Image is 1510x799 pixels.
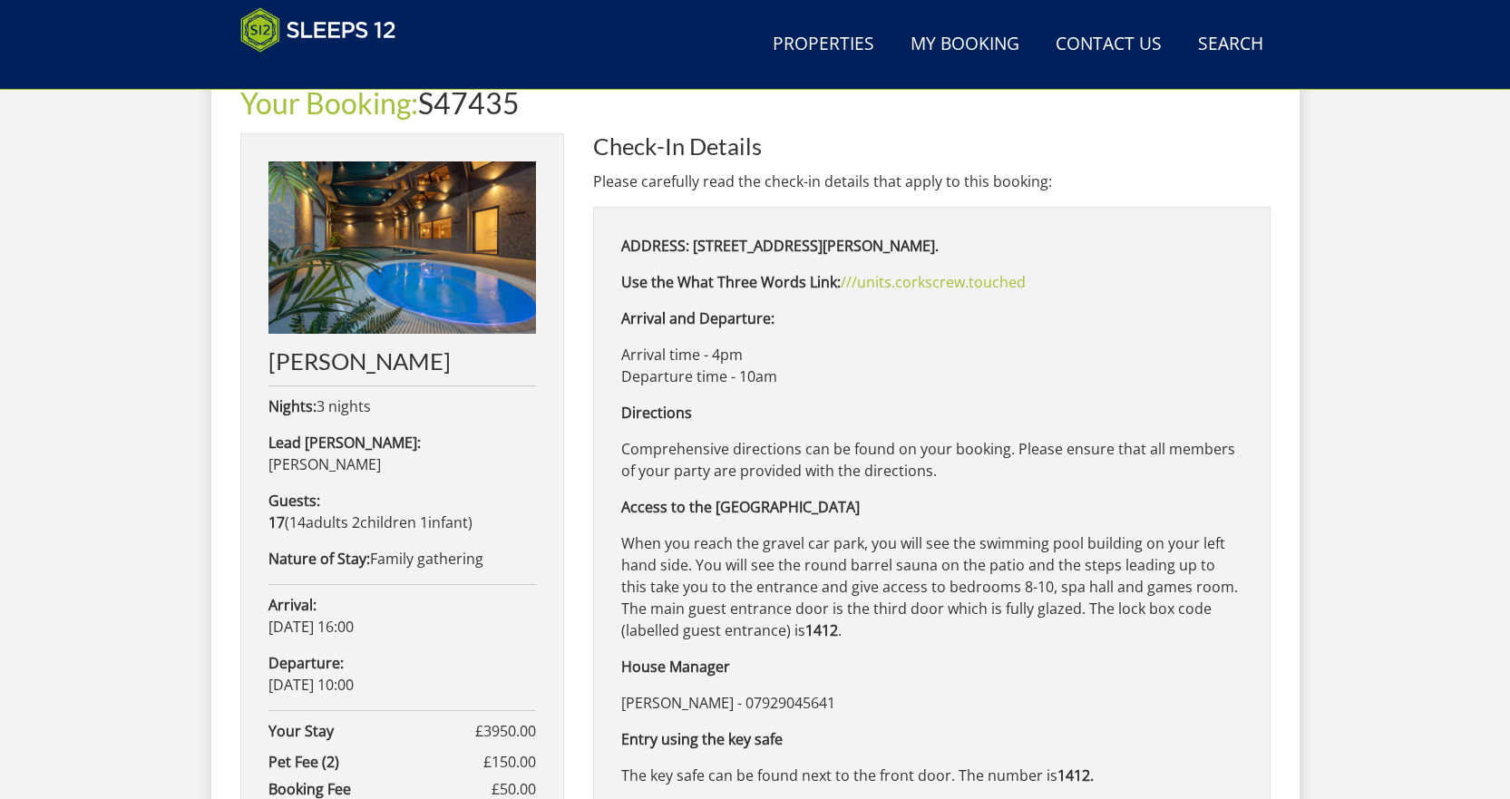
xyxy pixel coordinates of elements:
p: [DATE] 16:00 [268,594,536,638]
strong: Nature of Stay: [268,549,370,569]
img: Sleeps 12 [240,7,396,53]
p: [PERSON_NAME] - 07929045641 [621,692,1242,714]
a: Search [1191,24,1271,65]
p: The key safe can be found next to the front door. The number is [621,765,1242,786]
img: An image of 'Hares Barton' [268,161,536,334]
strong: House Manager [621,657,730,677]
span: child [348,512,416,532]
span: 150.00 [492,752,536,772]
a: [PERSON_NAME] [268,161,536,374]
span: £ [483,751,536,773]
p: Comprehensive directions can be found on your booking. Please ensure that all members of your par... [621,438,1242,482]
p: 3 nights [268,395,536,417]
p: [DATE] 10:00 [268,652,536,696]
strong: 1412 [805,620,838,640]
a: Properties [765,24,882,65]
strong: ADDRESS: [STREET_ADDRESS][PERSON_NAME]. [621,236,939,256]
span: 3950.00 [483,721,536,741]
span: infant [416,512,468,532]
strong: Nights: [268,396,317,416]
p: When you reach the gravel car park, you will see the swimming pool building on your left hand sid... [621,532,1242,641]
span: s [341,512,348,532]
strong: Arrival: [268,595,317,615]
strong: Directions [621,403,692,423]
strong: Entry using the key safe [621,729,783,749]
strong: 1412. [1057,765,1094,785]
a: Your Booking: [240,85,418,121]
strong: Use the What Three Words Link:​ [621,272,841,292]
a: Contact Us [1048,24,1169,65]
p: Please carefully read the check-in details that apply to this booking: [593,171,1271,192]
span: 2 [352,512,360,532]
strong: Pet Fee (2) [268,751,483,773]
strong: Guests: [268,491,320,511]
strong: Departure: [268,653,344,673]
p: Arrival time - 4pm Departure time - 10am [621,344,1242,387]
a: ///units.corkscrew.touched [841,272,1026,292]
strong: Your Stay [268,720,475,742]
span: 50.00 [500,779,536,799]
strong: Lead [PERSON_NAME]: [268,433,421,453]
h1: S47435 [240,87,1271,119]
h2: Check-In Details [593,133,1271,159]
span: adult [289,512,348,532]
span: 1 [420,512,428,532]
p: Family gathering [268,548,536,570]
span: 14 [289,512,306,532]
h2: [PERSON_NAME] [268,348,536,374]
strong: Access to the [GEOGRAPHIC_DATA] [621,497,860,517]
strong: 17 [268,512,285,532]
span: ren [393,512,416,532]
span: £ [475,720,536,742]
a: My Booking [903,24,1027,65]
span: [PERSON_NAME] [268,454,381,474]
span: ( ) [268,512,472,532]
strong: Arrival and Departure: [621,308,774,328]
iframe: Customer reviews powered by Trustpilot [231,63,422,79]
